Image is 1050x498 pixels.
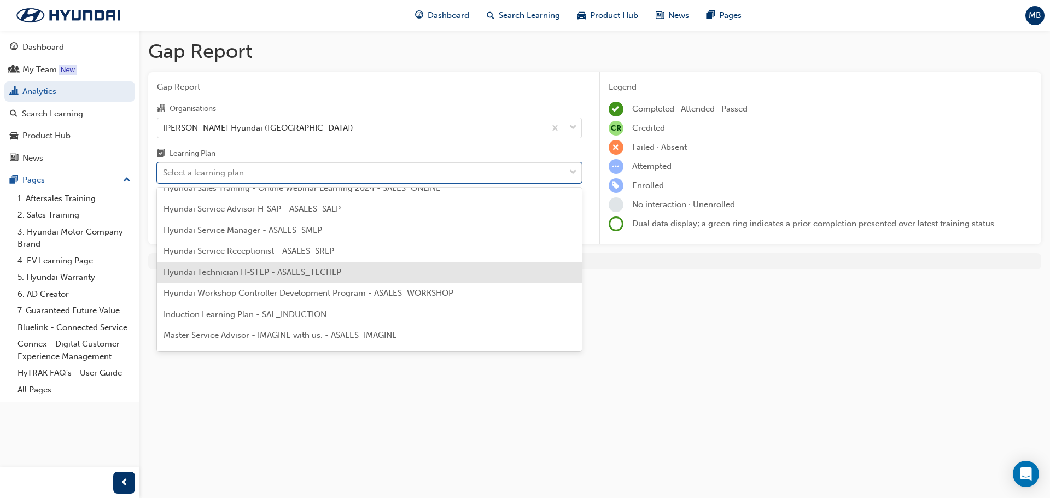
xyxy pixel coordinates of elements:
[632,161,672,171] span: Attempted
[4,37,135,57] a: Dashboard
[13,207,135,224] a: 2. Sales Training
[22,152,43,165] div: News
[10,65,18,75] span: people-icon
[609,159,623,174] span: learningRecordVerb_ATTEMPT-icon
[164,225,322,235] span: Hyundai Service Manager - ASALES_SMLP
[632,180,664,190] span: Enrolled
[609,178,623,193] span: learningRecordVerb_ENROLL-icon
[5,4,131,27] img: Trak
[10,43,18,52] span: guage-icon
[1013,461,1039,487] div: Open Intercom Messenger
[4,170,135,190] button: Pages
[10,154,18,163] span: news-icon
[4,35,135,170] button: DashboardMy TeamAnalyticsSearch LearningProduct HubNews
[13,286,135,303] a: 6. AD Creator
[668,9,689,22] span: News
[22,174,45,186] div: Pages
[22,108,83,120] div: Search Learning
[10,109,17,119] span: search-icon
[13,253,135,269] a: 4. EV Learning Page
[13,224,135,253] a: 3. Hyundai Motor Company Brand
[148,39,1041,63] h1: Gap Report
[164,309,326,319] span: Induction Learning Plan - SAL_INDUCTION
[632,104,748,114] span: Completed · Attended · Passed
[4,81,135,102] a: Analytics
[577,9,586,22] span: car-icon
[120,476,129,490] span: prev-icon
[719,9,742,22] span: Pages
[157,149,165,159] span: learningplan-icon
[10,175,18,185] span: pages-icon
[1029,9,1041,22] span: MB
[164,204,341,214] span: Hyundai Service Advisor H-SAP - ASALES_SALP
[157,104,165,114] span: organisation-icon
[487,9,494,22] span: search-icon
[13,269,135,286] a: 5. Hyundai Warranty
[647,4,698,27] a: news-iconNews
[406,4,478,27] a: guage-iconDashboard
[609,121,623,136] span: null-icon
[13,319,135,336] a: Bluelink - Connected Service
[569,166,577,180] span: down-icon
[10,87,18,97] span: chart-icon
[632,219,996,229] span: Dual data display; a green ring indicates a prior completion presented over latest training status.
[428,9,469,22] span: Dashboard
[632,200,735,209] span: No interaction · Unenrolled
[164,351,364,361] span: Master Technician - EXCEL with us. - ASALES_EXCEL
[22,130,71,142] div: Product Hub
[170,148,215,159] div: Learning Plan
[698,4,750,27] a: pages-iconPages
[13,382,135,399] a: All Pages
[123,173,131,188] span: up-icon
[163,167,244,179] div: Select a learning plan
[164,288,453,298] span: Hyundai Workshop Controller Development Program - ASALES_WORKSHOP
[415,9,423,22] span: guage-icon
[10,131,18,141] span: car-icon
[569,121,577,135] span: down-icon
[164,246,334,256] span: Hyundai Service Receptionist - ASALES_SRLP
[1025,6,1045,25] button: MB
[499,9,560,22] span: Search Learning
[656,9,664,22] span: news-icon
[609,102,623,116] span: learningRecordVerb_COMPLETE-icon
[13,302,135,319] a: 7. Guaranteed Future Value
[4,104,135,124] a: Search Learning
[4,60,135,80] a: My Team
[13,365,135,382] a: HyTRAK FAQ's - User Guide
[22,41,64,54] div: Dashboard
[164,183,441,193] span: Hyundai Sales Training - Online Webinar Learning 2024 - SALES_ONLINE
[609,197,623,212] span: learningRecordVerb_NONE-icon
[590,9,638,22] span: Product Hub
[170,103,216,114] div: Organisations
[569,4,647,27] a: car-iconProduct Hub
[707,9,715,22] span: pages-icon
[59,65,77,75] div: Tooltip anchor
[157,81,582,93] span: Gap Report
[164,330,397,340] span: Master Service Advisor - IMAGINE with us. - ASALES_IMAGINE
[13,336,135,365] a: Connex - Digital Customer Experience Management
[609,81,1033,93] div: Legend
[632,142,687,152] span: Failed · Absent
[164,267,341,277] span: Hyundai Technician H-STEP - ASALES_TECHLP
[609,140,623,155] span: learningRecordVerb_FAIL-icon
[4,126,135,146] a: Product Hub
[22,63,57,76] div: My Team
[478,4,569,27] a: search-iconSearch Learning
[13,190,135,207] a: 1. Aftersales Training
[4,148,135,168] a: News
[163,121,353,134] div: [PERSON_NAME] Hyundai ([GEOGRAPHIC_DATA])
[632,123,665,133] span: Credited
